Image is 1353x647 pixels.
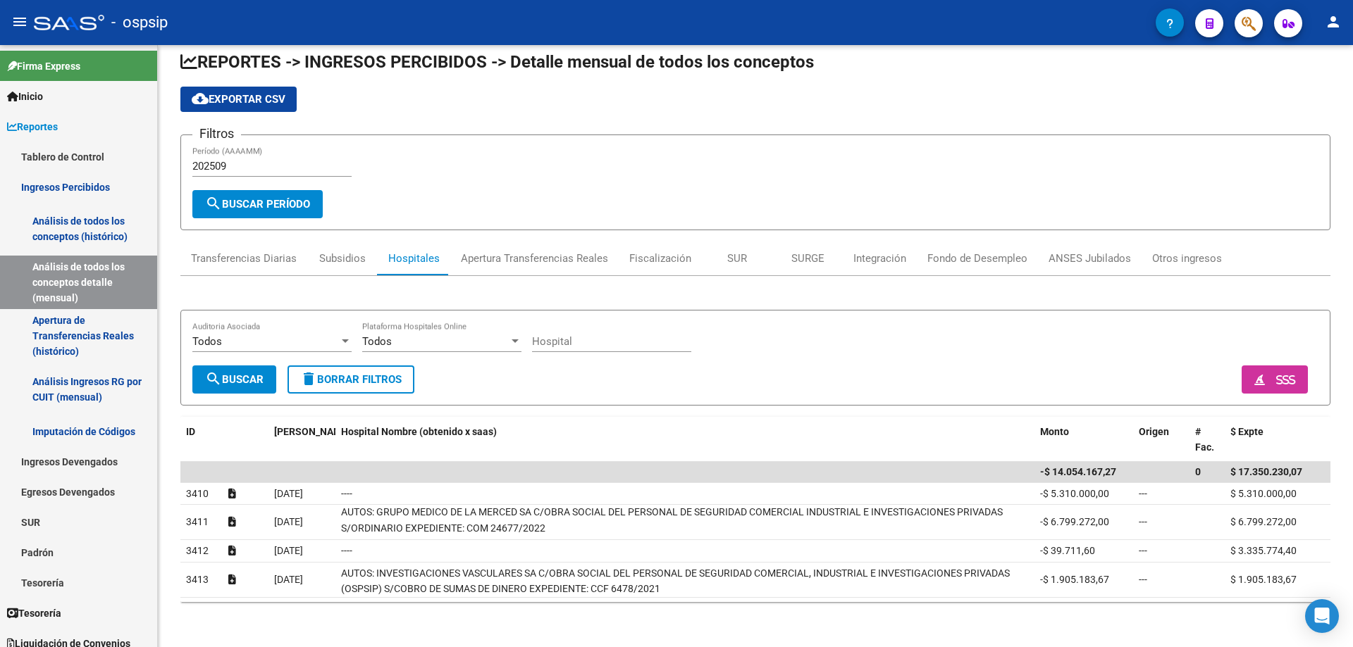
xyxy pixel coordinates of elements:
span: [DATE] [274,516,303,527]
button: Buscar Período [192,190,323,218]
mat-icon: cloud_download [192,90,209,107]
h3: Filtros [192,124,241,144]
span: $ 5.310.000,00 [1230,488,1297,499]
span: Todos [362,335,392,348]
div: Fondo de Desempleo [927,251,1027,266]
div: Transferencias Diarias [191,251,297,266]
span: [DATE] [274,488,303,499]
button: Buscar [192,365,276,394]
span: $ 3.335.774,40 [1230,545,1297,556]
datatable-header-cell: ID [180,417,223,463]
span: Buscar [205,373,264,386]
span: Buscar Período [205,198,310,211]
span: AUTOS: INVESTIGACIONES VASCULARES SA C/OBRA SOCIAL DEL PERSONAL DE SEGURIDAD COMERCIAL, INDUSTRIA... [341,567,1010,595]
span: 3412 [186,545,209,556]
mat-icon: search [205,195,222,212]
span: [PERSON_NAME] [274,426,350,437]
span: --- [1139,516,1147,527]
span: -$ 1.905.183,67 [1040,574,1109,585]
span: Inicio [7,89,43,104]
datatable-header-cell: Hospital Nombre (obtenido x saas) [335,417,1034,463]
div: Subsidios [319,251,366,266]
div: Otros ingresos [1152,251,1222,266]
span: Origen [1139,426,1169,437]
span: 3413 [186,574,209,585]
span: -$ 5.310.000,00 [1040,488,1109,499]
div: SUR [727,251,747,266]
div: Integración [853,251,906,266]
span: - ospsip [111,7,168,38]
span: ---- [341,545,352,556]
div: ANSES Jubilados [1049,251,1131,266]
span: 3411 [186,516,209,527]
span: Reportes [7,119,58,134]
datatable-header-cell: Fecha Debitado [268,417,335,463]
span: Firma Express [7,58,80,74]
datatable-header-cell: Origen [1133,417,1190,463]
span: --- [1139,574,1147,585]
div: Fiscalización [629,251,691,266]
span: Tesorería [7,605,61,621]
datatable-header-cell: Monto [1034,417,1133,463]
span: --- [1139,488,1147,499]
span: $ 1.905.183,67 [1230,574,1297,585]
div: Open Intercom Messenger [1305,599,1339,633]
mat-icon: delete [300,370,317,387]
datatable-header-cell: $ Expte [1225,417,1309,463]
span: --- [1139,545,1147,556]
span: Exportar CSV [192,93,285,106]
span: REPORTES -> INGRESOS PERCIBIDOS -> Detalle mensual de todos los conceptos [180,52,814,72]
datatable-header-cell: # Fac. [1190,417,1225,463]
button: Exportar CSV [180,87,297,112]
div: SURGE [791,251,824,266]
span: Monto [1040,426,1069,437]
span: 0 [1195,466,1201,477]
span: # Fac. [1195,426,1214,453]
span: Borrar Filtros [300,373,402,386]
span: Hospital Nombre (obtenido x saas) [341,426,497,437]
span: ---- [341,488,352,499]
span: $ Expte [1230,426,1264,437]
span: Todos [192,335,222,348]
span: ID [186,426,195,437]
button: Borrar Filtros [288,365,414,394]
div: Apertura Transferencias Reales [461,251,608,266]
mat-icon: search [205,370,222,387]
span: [DATE] [274,574,303,585]
div: Hospitales [388,251,440,266]
span: $ 6.799.272,00 [1230,516,1297,527]
mat-icon: person [1325,13,1342,30]
span: -$ 14.054.167,27 [1040,466,1116,477]
span: 3410 [186,488,209,499]
span: -$ 39.711,60 [1040,545,1095,556]
span: -$ 6.799.272,00 [1040,516,1109,527]
mat-icon: menu [11,13,28,30]
span: $ 17.350.230,07 [1230,466,1302,477]
span: [DATE] [274,545,303,556]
